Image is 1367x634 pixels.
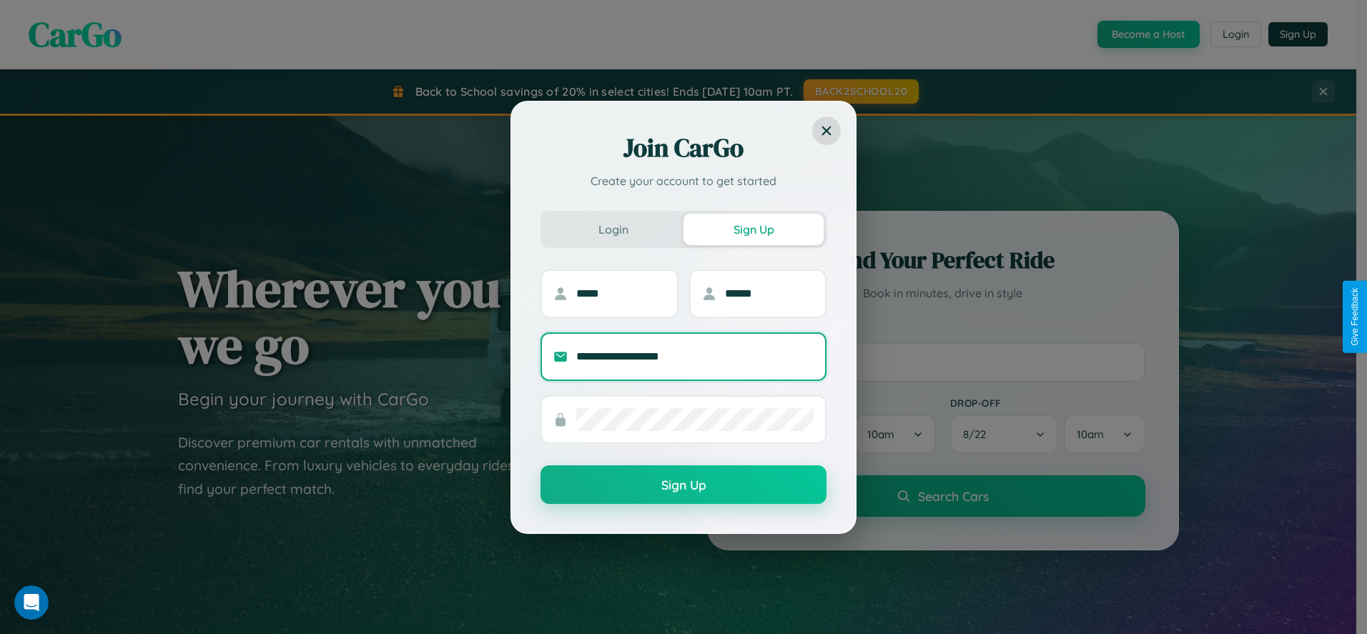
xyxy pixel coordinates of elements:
button: Sign Up [683,214,824,245]
p: Create your account to get started [541,172,826,189]
iframe: Intercom live chat [14,585,49,620]
h2: Join CarGo [541,131,826,165]
button: Sign Up [541,465,826,504]
button: Login [543,214,683,245]
div: Give Feedback [1350,288,1360,346]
